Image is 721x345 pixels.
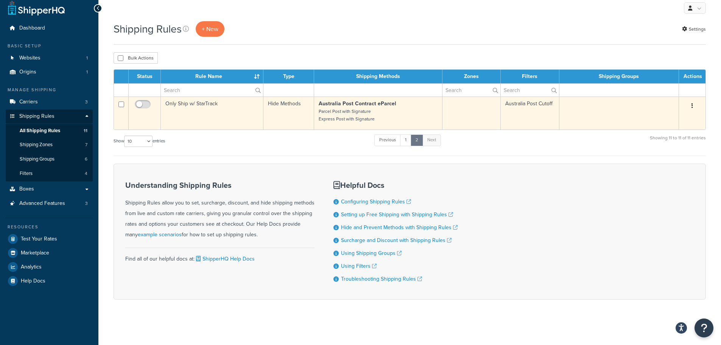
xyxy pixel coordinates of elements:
[679,70,705,83] th: Actions
[114,22,182,36] h1: Shipping Rules
[6,138,93,152] a: Shipping Zones 7
[114,136,165,147] label: Show entries
[501,84,559,97] input: Search
[422,134,441,146] a: Next
[85,170,87,177] span: 4
[85,99,88,105] span: 3
[559,70,679,83] th: Shipping Groups
[19,200,65,207] span: Advanced Features
[341,249,402,257] a: Using Shipping Groups
[161,70,263,83] th: Rule Name : activate to sort column ascending
[6,109,93,181] li: Shipping Rules
[19,25,45,31] span: Dashboard
[125,181,315,189] h3: Understanding Shipping Rules
[442,70,501,83] th: Zones
[341,223,458,231] a: Hide and Prevent Methods with Shipping Rules
[6,224,93,230] div: Resources
[21,264,42,270] span: Analytics
[374,134,401,146] a: Previous
[263,70,314,83] th: Type
[6,138,93,152] li: Shipping Zones
[682,24,706,34] a: Settings
[21,236,57,242] span: Test Your Rates
[314,70,442,83] th: Shipping Methods
[695,318,713,337] button: Open Resource Center
[85,142,87,148] span: 7
[6,274,93,288] a: Help Docs
[333,181,458,189] h3: Helpful Docs
[125,248,315,264] div: Find all of our helpful docs at:
[341,211,453,219] a: Setting up Free Shipping with Shipping Rules
[85,200,88,207] span: 3
[6,51,93,65] a: Websites 1
[6,124,93,138] li: All Shipping Rules
[6,95,93,109] a: Carriers 3
[21,278,45,284] span: Help Docs
[6,65,93,79] a: Origins 1
[6,232,93,246] a: Test Your Rates
[114,52,158,64] button: Bulk Actions
[6,124,93,138] a: All Shipping Rules 11
[84,128,87,134] span: 11
[129,70,161,83] th: Status
[650,134,706,150] div: Showing 11 to 11 of 11 entries
[161,84,263,97] input: Search
[6,87,93,93] div: Manage Shipping
[86,69,88,75] span: 1
[6,109,93,123] a: Shipping Rules
[319,100,396,108] strong: Australia Post Contract eParcel
[341,262,377,270] a: Using Filters
[6,95,93,109] li: Carriers
[341,198,411,206] a: Configuring Shipping Rules
[341,236,452,244] a: Surcharge and Discount with Shipping Rules
[6,152,93,166] li: Shipping Groups
[6,43,93,49] div: Basic Setup
[20,156,55,162] span: Shipping Groups
[161,97,263,130] td: Only Ship w/ StarTrack
[6,260,93,274] a: Analytics
[6,246,93,260] a: Marketplace
[86,55,88,61] span: 1
[19,113,55,120] span: Shipping Rules
[8,0,65,16] a: ShipperHQ Home
[138,231,182,239] a: example scenarios
[19,69,36,75] span: Origins
[19,186,34,192] span: Boxes
[6,21,93,35] a: Dashboard
[442,84,500,97] input: Search
[6,152,93,166] a: Shipping Groups 6
[6,197,93,211] a: Advanced Features 3
[20,142,53,148] span: Shipping Zones
[263,97,314,130] td: Hide Methods
[501,97,559,130] td: Australia Post Cutoff
[400,134,411,146] a: 1
[6,182,93,196] a: Boxes
[20,128,60,134] span: All Shipping Rules
[19,99,38,105] span: Carriers
[85,156,87,162] span: 6
[6,51,93,65] li: Websites
[6,65,93,79] li: Origins
[6,167,93,181] li: Filters
[125,181,315,240] div: Shipping Rules allow you to set, surcharge, discount, and hide shipping methods from live and cus...
[6,197,93,211] li: Advanced Features
[411,134,423,146] a: 2
[21,250,49,256] span: Marketplace
[20,170,33,177] span: Filters
[6,167,93,181] a: Filters 4
[124,136,153,147] select: Showentries
[319,108,375,122] small: Parcel Post with Signature Express Post with Signature
[19,55,40,61] span: Websites
[195,255,255,263] a: ShipperHQ Help Docs
[341,275,422,283] a: Troubleshooting Shipping Rules
[501,70,559,83] th: Filters
[196,21,224,37] p: + New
